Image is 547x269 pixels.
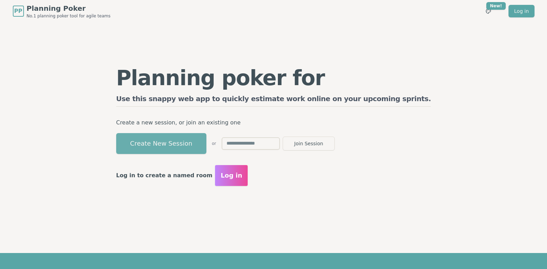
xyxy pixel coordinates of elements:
[508,5,534,17] a: Log in
[482,5,495,17] button: New!
[13,3,111,19] a: PPPlanning PokerNo.1 planning poker tool for agile teams
[221,171,242,180] span: Log in
[116,94,431,107] h2: Use this snappy web app to quickly estimate work online on your upcoming sprints.
[116,67,431,88] h1: Planning poker for
[116,118,431,128] p: Create a new session, or join an existing one
[116,171,213,180] p: Log in to create a named room
[116,133,206,154] button: Create New Session
[27,3,111,13] span: Planning Poker
[212,141,216,146] span: or
[283,137,335,150] button: Join Session
[27,13,111,19] span: No.1 planning poker tool for agile teams
[14,7,22,15] span: PP
[486,2,506,10] div: New!
[215,165,248,186] button: Log in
